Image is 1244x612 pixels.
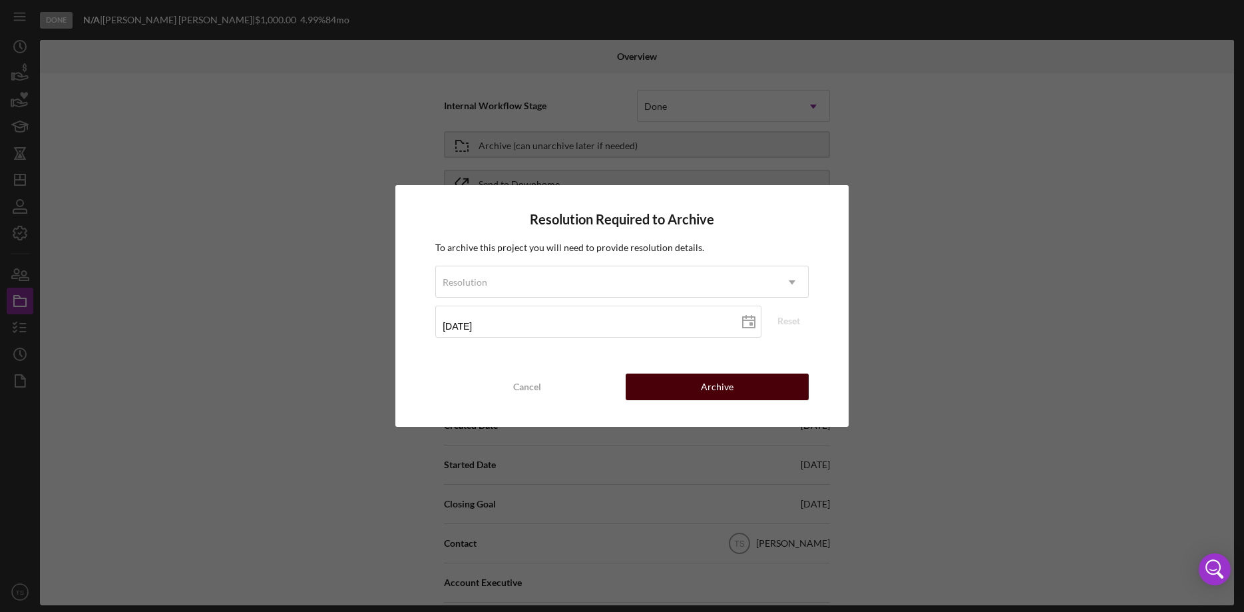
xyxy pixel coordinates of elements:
[435,374,618,400] button: Cancel
[769,311,809,331] button: Reset
[701,374,733,400] div: Archive
[513,374,541,400] div: Cancel
[1199,553,1231,585] div: Open Intercom Messenger
[443,277,487,288] div: Resolution
[435,240,809,255] p: To archive this project you will need to provide resolution details.
[777,311,800,331] div: Reset
[435,212,809,227] h4: Resolution Required to Archive
[626,374,809,400] button: Archive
